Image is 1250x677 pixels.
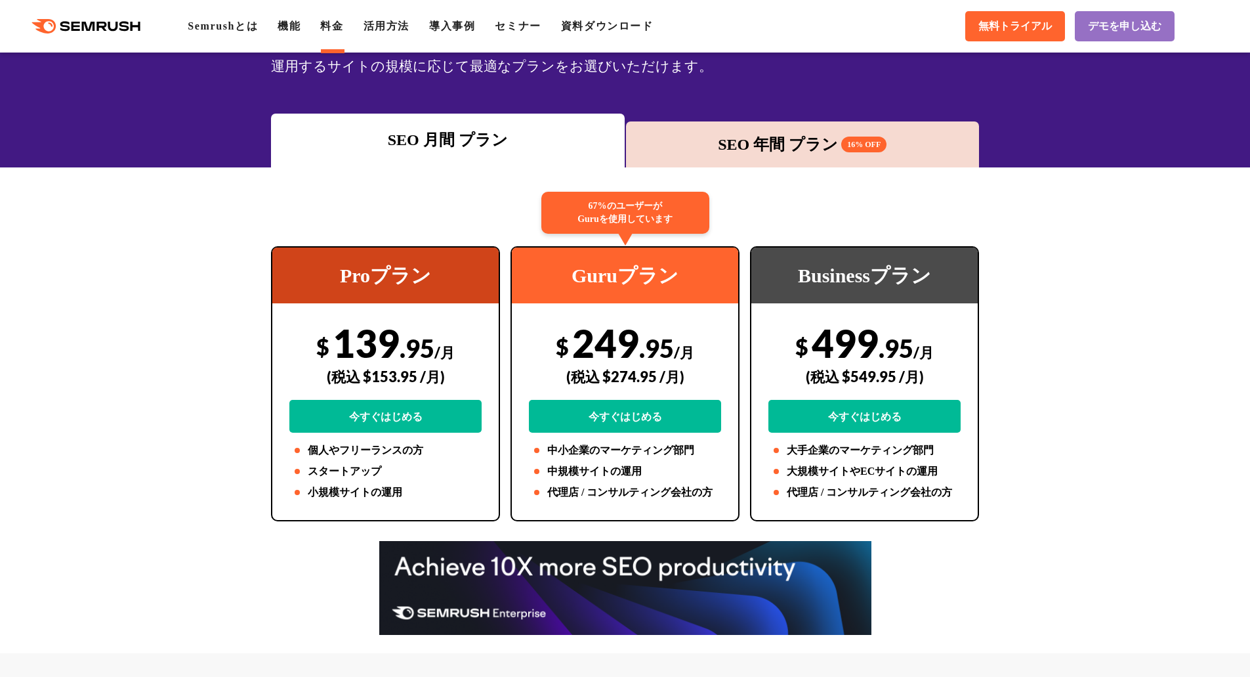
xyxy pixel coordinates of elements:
[1088,20,1161,33] span: デモを申し込む
[495,20,541,32] a: セミナー
[768,464,961,479] li: 大規模サイトやECサイトの運用
[278,20,301,32] a: 機能
[289,443,482,458] li: 個人やフリーランスの方
[529,320,721,433] div: 249
[400,333,434,363] span: .95
[320,20,343,32] a: 料金
[271,31,979,78] div: SEOの3つの料金プランから、広告・SNS・市場調査ツールキットをご用意しています。業務領域や会社の規模、運用するサイトの規模に応じて最適なプランをお選びいただけます。
[1075,11,1175,41] a: デモを申し込む
[434,343,455,361] span: /月
[768,443,961,458] li: 大手企業のマーケティング部門
[529,464,721,479] li: 中規模サイトの運用
[289,320,482,433] div: 139
[529,485,721,500] li: 代理店 / コンサルティング会社の方
[529,353,721,400] div: (税込 $274.95 /月)
[795,333,808,360] span: $
[965,11,1065,41] a: 無料トライアル
[316,333,329,360] span: $
[674,343,694,361] span: /月
[541,192,709,234] div: 67%のユーザーが Guruを使用しています
[768,485,961,500] li: 代理店 / コンサルティング会社の方
[913,343,934,361] span: /月
[289,400,482,433] a: 今すぐはじめる
[841,137,886,152] span: 16% OFF
[768,353,961,400] div: (税込 $549.95 /月)
[529,400,721,433] a: 今すぐはじめる
[364,20,409,32] a: 活用方法
[512,248,738,303] div: Guruプラン
[529,443,721,458] li: 中小企業のマーケティング部門
[768,320,961,433] div: 499
[639,333,674,363] span: .95
[289,485,482,500] li: 小規模サイトの運用
[188,20,258,32] a: Semrushとは
[289,464,482,479] li: スタートアップ
[561,20,654,32] a: 資料ダウンロード
[879,333,913,363] span: .95
[751,248,978,303] div: Businessプラン
[272,248,499,303] div: Proプラン
[768,400,961,433] a: 今すぐはじめる
[978,20,1052,33] span: 無料トライアル
[278,128,618,152] div: SEO 月間 プラン
[289,353,482,400] div: (税込 $153.95 /月)
[556,333,569,360] span: $
[633,133,973,156] div: SEO 年間 プラン
[429,20,475,32] a: 導入事例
